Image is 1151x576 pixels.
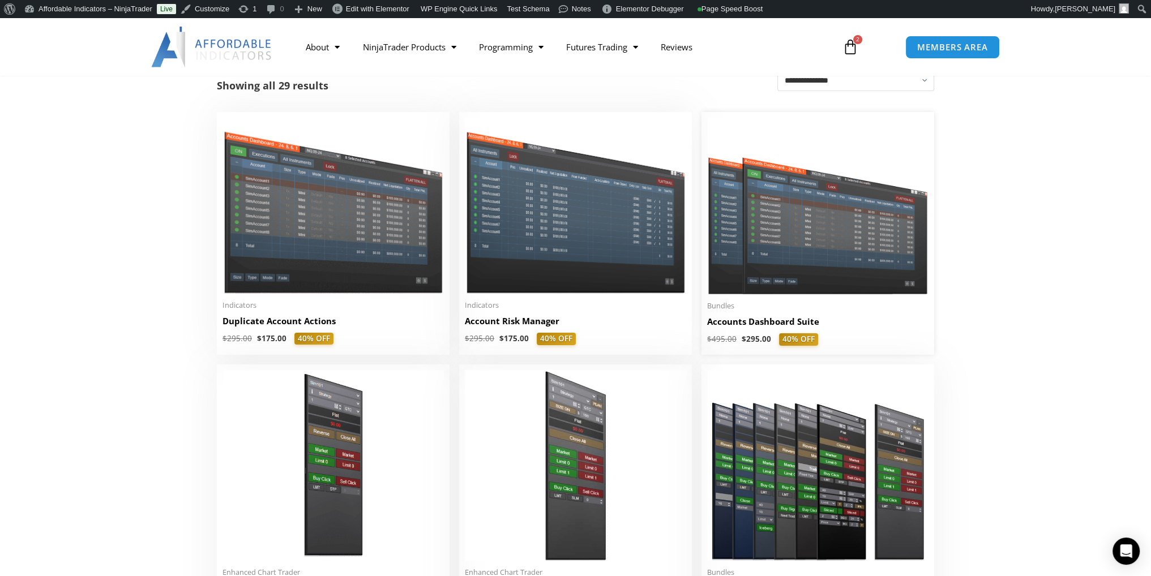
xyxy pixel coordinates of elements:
a: NinjaTrader Products [351,34,467,60]
img: Duplicate Account Actions [223,118,444,294]
span: [PERSON_NAME] [1055,5,1115,13]
a: Futures Trading [554,34,649,60]
span: $ [499,333,504,343]
span: $ [465,333,469,343]
a: About [294,34,351,60]
select: Shop order [777,70,934,91]
span: $ [223,333,227,343]
bdi: 295.00 [465,333,494,343]
bdi: 175.00 [257,333,286,343]
h2: Account Risk Manager [465,315,686,327]
nav: Menu [294,34,829,60]
a: Duplicate Account Actions [223,315,444,333]
a: Live [157,4,176,14]
span: 2 [853,35,862,44]
img: Essential Chart Trader Tools [465,370,686,560]
span: Bundles [707,301,928,311]
span: 40% OFF [779,333,818,346]
img: Accounts Dashboard Suite [707,118,928,294]
a: Accounts Dashboard Suite [707,316,928,333]
bdi: 495.00 [707,334,737,344]
bdi: 295.00 [223,333,252,343]
a: MEMBERS AREA [905,36,1000,59]
h2: Duplicate Account Actions [223,315,444,327]
bdi: 175.00 [499,333,529,343]
a: Reviews [649,34,703,60]
span: Indicators [465,300,686,310]
a: Account Risk Manager [465,315,686,333]
span: 40% OFF [537,333,576,345]
h2: Accounts Dashboard Suite [707,316,928,328]
span: Edit with Elementor [346,5,409,13]
p: Showing all 29 results [217,80,328,91]
span: 40% OFF [294,333,333,345]
span: $ [707,334,712,344]
img: Account Risk Manager [465,118,686,294]
a: 2 [825,31,875,63]
img: BasicTools [223,370,444,560]
img: LogoAI | Affordable Indicators – NinjaTrader [151,27,273,67]
a: Programming [467,34,554,60]
span: $ [257,333,262,343]
div: Open Intercom Messenger [1113,538,1140,565]
img: ProfessionalToolsBundlePage [707,370,928,560]
span: MEMBERS AREA [917,43,988,51]
span: $ [742,334,746,344]
span: Indicators [223,300,444,310]
bdi: 295.00 [742,334,771,344]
